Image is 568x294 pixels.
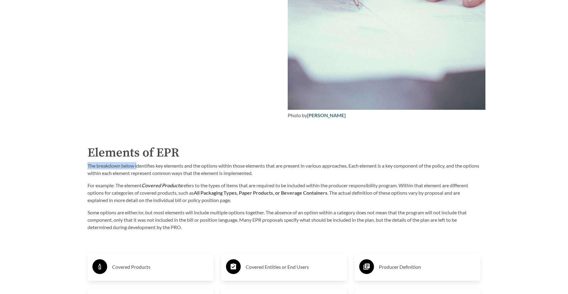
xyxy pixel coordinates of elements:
[288,112,485,119] div: Photo by
[307,112,346,118] a: [PERSON_NAME]
[194,190,327,196] strong: All Packaging Types, Paper Products, or Beverage Containers
[246,262,342,272] h3: Covered Entities or End Users
[112,262,209,272] h3: Covered Products
[379,262,476,272] h3: Producer Definition
[88,209,480,231] p: Some options are either/or, but most elements will include multiple options together. The absence...
[88,162,480,177] p: The breakdown below identifies key elements and the options within those elements that are presen...
[88,182,480,204] p: For example: The element refers to the types of items that are required to be included within the...
[88,144,480,162] h2: Elements of EPR
[142,182,182,188] strong: Covered Products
